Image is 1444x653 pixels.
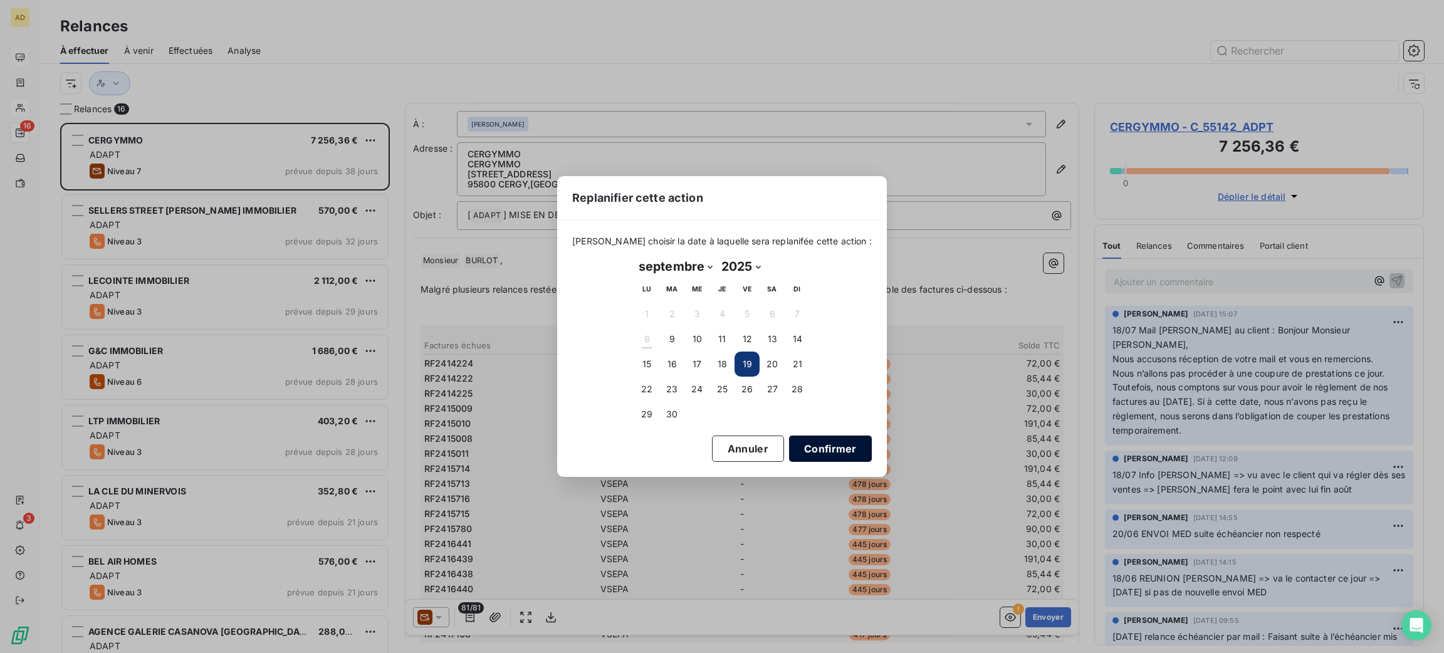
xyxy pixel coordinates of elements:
th: vendredi [735,276,760,301]
div: Open Intercom Messenger [1401,610,1431,640]
button: 5 [735,301,760,326]
button: 2 [659,301,684,326]
button: 28 [785,377,810,402]
button: 17 [684,352,709,377]
th: dimanche [785,276,810,301]
button: 27 [760,377,785,402]
button: 13 [760,326,785,352]
button: 21 [785,352,810,377]
button: 25 [709,377,735,402]
button: 15 [634,352,659,377]
button: 3 [684,301,709,326]
button: 18 [709,352,735,377]
button: 12 [735,326,760,352]
button: 20 [760,352,785,377]
button: 11 [709,326,735,352]
button: 29 [634,402,659,427]
button: 7 [785,301,810,326]
button: 30 [659,402,684,427]
th: lundi [634,276,659,301]
button: 1 [634,301,659,326]
button: Confirmer [789,436,872,462]
button: 8 [634,326,659,352]
span: [PERSON_NAME] choisir la date à laquelle sera replanifée cette action : [572,235,872,248]
button: 19 [735,352,760,377]
button: 14 [785,326,810,352]
button: 26 [735,377,760,402]
button: 24 [684,377,709,402]
button: 9 [659,326,684,352]
th: samedi [760,276,785,301]
button: 23 [659,377,684,402]
button: 16 [659,352,684,377]
button: 22 [634,377,659,402]
th: jeudi [709,276,735,301]
th: mercredi [684,276,709,301]
button: 6 [760,301,785,326]
button: 10 [684,326,709,352]
span: Replanifier cette action [572,189,703,206]
button: 4 [709,301,735,326]
button: Annuler [712,436,784,462]
th: mardi [659,276,684,301]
